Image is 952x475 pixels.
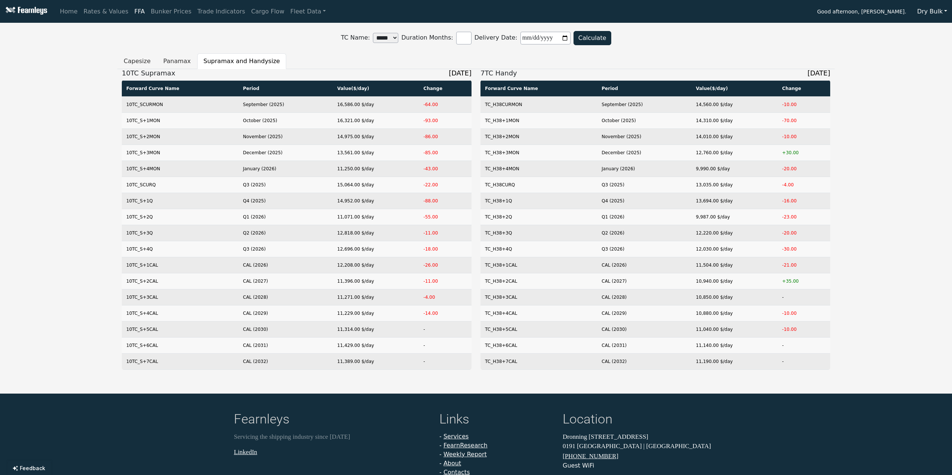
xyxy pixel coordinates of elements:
td: -22.00 [419,177,472,193]
td: 10TC_S+4CAL [122,305,238,321]
button: Guest WiFi [563,461,594,470]
a: FFA [132,4,148,19]
td: -21.00 [778,257,830,273]
td: -43.00 [419,161,472,177]
td: 11,314.00 $/day [333,321,419,337]
label: Duration Months: [401,29,474,47]
td: -4.00 [778,177,830,193]
td: 11,429.00 $/day [333,337,419,353]
button: Capesize [117,53,157,69]
td: CAL (2029) [238,305,333,321]
td: September (2025) [597,96,691,112]
td: Q4 (2025) [597,193,691,209]
td: +35.00 [778,273,830,289]
td: CAL (2027) [597,273,691,289]
td: TC_H38+5CAL [480,321,597,337]
td: 12,696.00 $/day [333,241,419,257]
td: 10TC_S+1Q [122,193,238,209]
td: CAL (2029) [597,305,691,321]
td: -10.00 [778,321,830,337]
a: Home [57,4,80,19]
td: CAL (2032) [597,353,691,369]
td: January (2026) [597,161,691,177]
td: 13,561.00 $/day [333,145,419,161]
td: 12,030.00 $/day [692,241,778,257]
td: - [778,353,830,369]
td: -16.00 [778,193,830,209]
td: CAL (2028) [238,289,333,305]
th: Forward Curve Name [122,80,238,96]
td: October (2025) [597,112,691,128]
td: 13,694.00 $/day [692,193,778,209]
td: -55.00 [419,209,472,225]
td: 11,071.00 $/day [333,209,419,225]
td: CAL (2027) [238,273,333,289]
td: -10.00 [778,128,830,145]
td: TC_H38+1MON [480,112,597,128]
span: Good afternoon, [PERSON_NAME]. [817,6,906,19]
td: - [419,353,472,369]
td: -30.00 [778,241,830,257]
td: TC_H38+3CAL [480,289,597,305]
td: -85.00 [419,145,472,161]
td: December (2025) [597,145,691,161]
td: 10,880.00 $/day [692,305,778,321]
td: CAL (2026) [238,257,333,273]
td: TC_H38+2MON [480,128,597,145]
td: September (2025) [238,96,333,112]
button: Panamax [157,53,197,69]
td: 12,220.00 $/day [692,225,778,241]
td: CAL (2026) [597,257,691,273]
td: TC_H38+4MON [480,161,597,177]
td: 11,250.00 $/day [333,161,419,177]
td: 15,064.00 $/day [333,177,419,193]
td: CAL (2031) [238,337,333,353]
td: TC_H38CURMON [480,96,597,112]
td: -18.00 [419,241,472,257]
p: Servicing the shipping industry since [DATE] [234,432,430,442]
td: -70.00 [778,112,830,128]
p: 0191 [GEOGRAPHIC_DATA] | [GEOGRAPHIC_DATA] [563,441,718,451]
td: -10.00 [778,305,830,321]
th: Value ($/day) [692,80,778,96]
h3: 10TC Supramax [122,69,472,77]
td: -4.00 [419,289,472,305]
td: 10TC_S+3MON [122,145,238,161]
td: - [778,337,830,353]
td: TC_H38+6CAL [480,337,597,353]
th: Change [419,80,472,96]
td: TC_H38+4CAL [480,305,597,321]
th: Forward Curve Name [480,80,597,96]
td: TC_H38+3Q [480,225,597,241]
td: 10TC_S+5CAL [122,321,238,337]
td: 10,940.00 $/day [692,273,778,289]
td: 11,389.00 $/day [333,353,419,369]
h4: Fearnleys [234,412,430,429]
td: 10TC_S+1CAL [122,257,238,273]
button: Supramax and Handysize [197,53,287,69]
td: 12,760.00 $/day [692,145,778,161]
span: [DATE] [807,69,830,77]
td: 10TC_S+7CAL [122,353,238,369]
td: Q3 (2026) [597,241,691,257]
td: 12,818.00 $/day [333,225,419,241]
td: 13,035.00 $/day [692,177,778,193]
td: 11,190.00 $/day [692,353,778,369]
td: Q3 (2025) [238,177,333,193]
button: Dry Bulk [912,4,952,19]
a: FearnResearch [443,442,488,449]
td: -64.00 [419,96,472,112]
td: -20.00 [778,161,830,177]
th: Period [597,80,691,96]
td: -11.00 [419,225,472,241]
td: -23.00 [778,209,830,225]
td: 9,987.00 $/day [692,209,778,225]
td: 16,586.00 $/day [333,96,419,112]
td: Q2 (2026) [597,225,691,241]
button: Calculate [574,31,611,45]
li: - [439,441,554,450]
th: Change [778,80,830,96]
th: Period [238,80,333,96]
td: 14,952.00 $/day [333,193,419,209]
td: 10TC_S+3CAL [122,289,238,305]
